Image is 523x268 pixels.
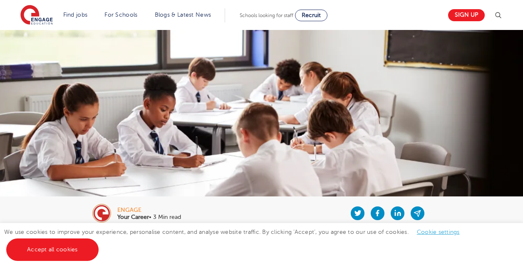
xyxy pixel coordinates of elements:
a: Sign up [448,9,485,21]
div: engage [117,207,181,213]
a: Cookie settings [417,229,460,235]
b: Your Career [117,214,149,220]
span: We use cookies to improve your experience, personalise content, and analyse website traffic. By c... [4,229,468,253]
span: Schools looking for staff [240,12,293,18]
a: Accept all cookies [6,238,99,261]
a: Blogs & Latest News [155,12,211,18]
a: For Schools [104,12,137,18]
span: Recruit [302,12,321,18]
img: Engage Education [20,5,53,26]
a: Recruit [295,10,327,21]
p: • 3 Min read [117,214,181,220]
a: Find jobs [63,12,88,18]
